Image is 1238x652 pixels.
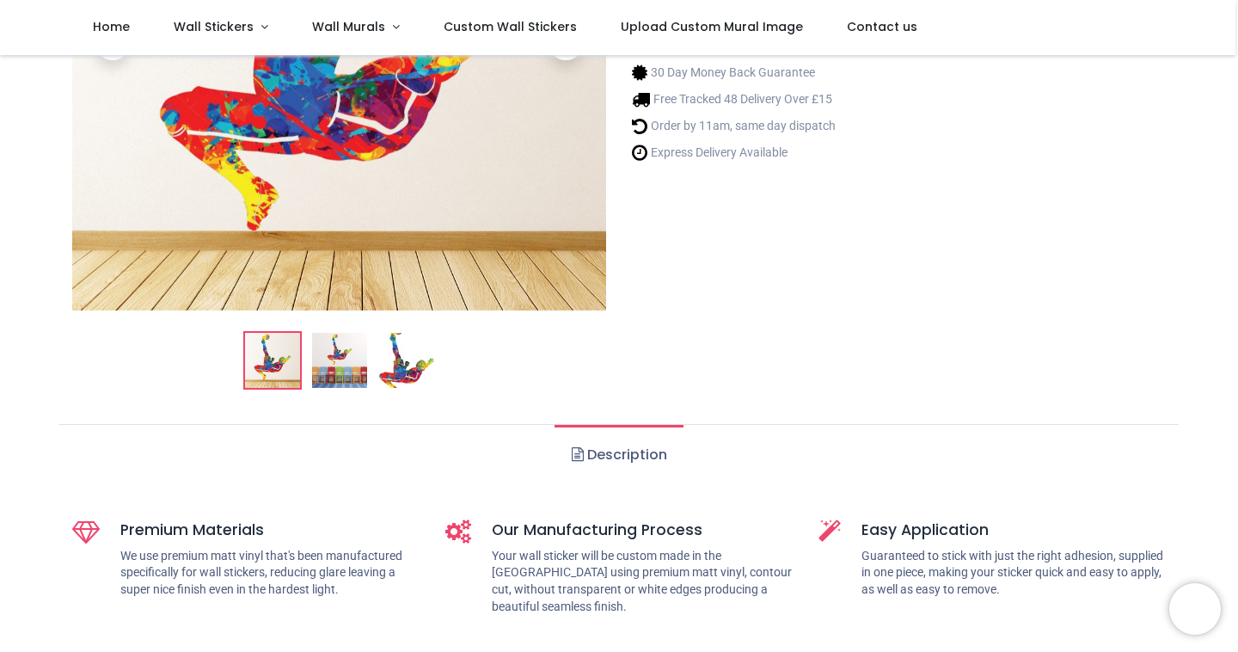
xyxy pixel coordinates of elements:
li: Express Delivery Available [632,144,879,162]
img: WS-51290-03 [379,333,434,388]
span: Wall Murals [312,18,385,35]
h5: Our Manufacturing Process [492,520,793,541]
li: 30 Day Money Back Guarantee [632,64,879,82]
span: Home [93,18,130,35]
span: Custom Wall Stickers [444,18,577,35]
li: Free Tracked 48 Delivery Over £15 [632,90,879,108]
p: Your wall sticker will be custom made in the [GEOGRAPHIC_DATA] using premium matt vinyl, contour ... [492,548,793,615]
p: We use premium matt vinyl that's been manufactured specifically for wall stickers, reducing glare... [120,548,420,599]
li: Order by 11am, same day dispatch [632,117,879,135]
img: WS-51290-02 [312,333,367,388]
h5: Easy Application [861,520,1166,541]
h5: Premium Materials [120,520,420,541]
span: Upload Custom Mural Image [621,18,803,35]
img: Paint Splash Football Kick Wall Sticker [245,333,300,388]
a: Description [555,425,683,485]
p: Guaranteed to stick with just the right adhesion, supplied in one piece, making your sticker quic... [861,548,1166,599]
iframe: Brevo live chat [1169,583,1221,635]
span: Contact us [847,18,917,35]
span: Wall Stickers [174,18,254,35]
